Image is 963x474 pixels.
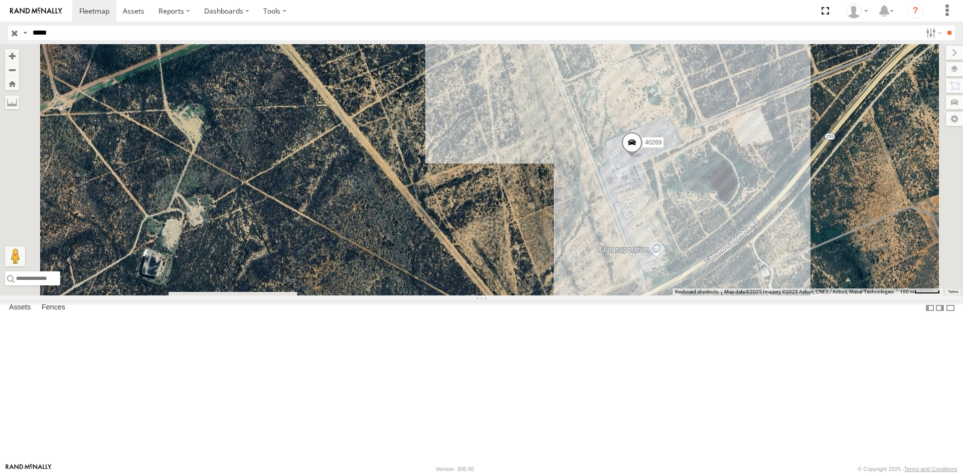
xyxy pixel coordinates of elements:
[858,466,957,472] div: © Copyright 2025 -
[5,63,19,77] button: Zoom out
[436,466,474,472] div: Version: 306.00
[21,26,29,40] label: Search Query
[6,464,52,474] a: Visit our Website
[907,3,923,19] i: ?
[724,289,894,294] span: Map data ©2025 Imagery ©2025 Airbus, CNES / Airbus, Maxar Technologies
[5,49,19,63] button: Zoom in
[922,26,943,40] label: Search Filter Options
[948,290,958,294] a: Terms (opens in new tab)
[900,289,914,294] span: 100 m
[925,300,935,315] label: Dock Summary Table to the Left
[946,112,963,126] label: Map Settings
[10,8,62,15] img: rand-logo.svg
[843,4,872,19] div: Ryan Roxas
[645,139,662,146] span: 40269
[935,300,945,315] label: Dock Summary Table to the Right
[897,288,943,295] button: Map Scale: 100 m per 47 pixels
[5,246,25,266] button: Drag Pegman onto the map to open Street View
[675,288,718,295] button: Keyboard shortcuts
[37,301,70,315] label: Fences
[5,77,19,90] button: Zoom Home
[4,301,36,315] label: Assets
[904,466,957,472] a: Terms and Conditions
[5,95,19,109] label: Measure
[945,300,955,315] label: Hide Summary Table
